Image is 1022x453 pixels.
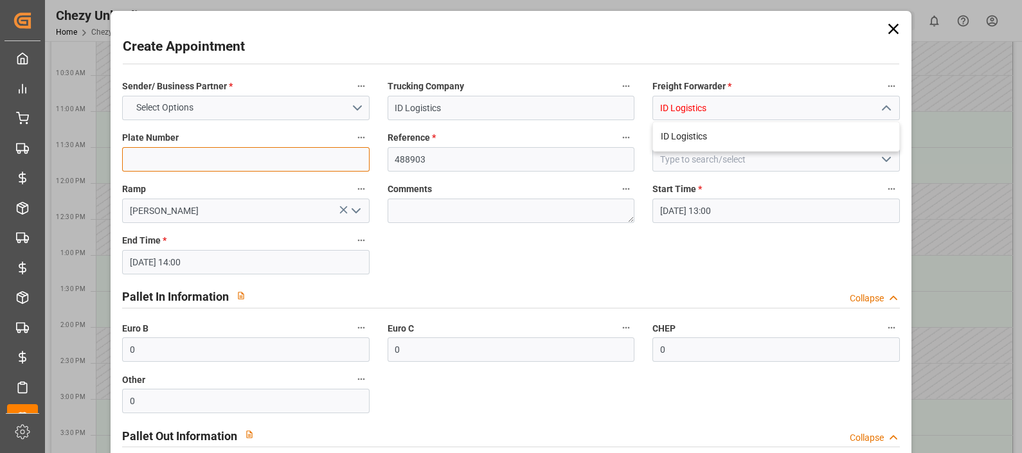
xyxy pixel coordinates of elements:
[652,80,731,93] span: Freight Forwarder
[618,129,634,146] button: Reference *
[237,422,262,447] button: View description
[130,101,200,114] span: Select Options
[653,122,899,151] div: ID Logistics
[122,199,369,223] input: Type to search/select
[388,322,414,335] span: Euro C
[353,319,370,336] button: Euro B
[122,131,179,145] span: Plate Number
[353,371,370,387] button: Other
[122,250,369,274] input: DD.MM.YYYY HH:MM
[875,150,895,170] button: open menu
[122,322,148,335] span: Euro B
[388,80,464,93] span: Trucking Company
[850,431,884,445] div: Collapse
[618,78,634,94] button: Trucking Company
[353,181,370,197] button: Ramp
[122,373,145,387] span: Other
[883,319,900,336] button: CHEP
[345,201,364,221] button: open menu
[883,181,900,197] button: Start Time *
[123,37,245,57] h2: Create Appointment
[353,129,370,146] button: Plate Number
[618,181,634,197] button: Comments
[652,182,702,196] span: Start Time
[229,283,253,308] button: View description
[353,78,370,94] button: Sender/ Business Partner *
[122,234,166,247] span: End Time
[353,232,370,249] button: End Time *
[122,288,229,305] h2: Pallet In Information
[883,78,900,94] button: Freight Forwarder *
[388,182,432,196] span: Comments
[618,319,634,336] button: Euro C
[388,131,436,145] span: Reference
[122,427,237,445] h2: Pallet Out Information
[850,292,884,305] div: Collapse
[122,96,369,120] button: open menu
[122,182,146,196] span: Ramp
[122,80,233,93] span: Sender/ Business Partner
[652,147,899,172] input: Type to search/select
[652,322,676,335] span: CHEP
[875,98,895,118] button: close menu
[652,199,899,223] input: DD.MM.YYYY HH:MM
